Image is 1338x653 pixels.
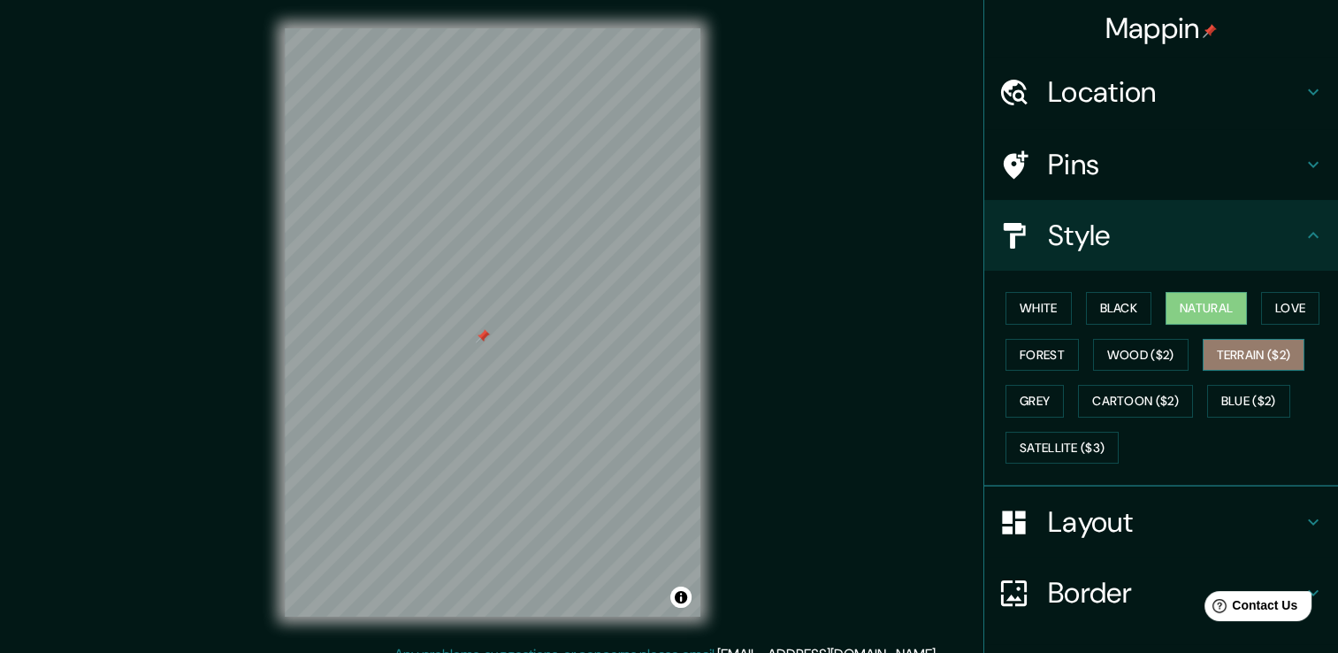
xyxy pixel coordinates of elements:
[1005,385,1064,418] button: Grey
[670,587,692,608] button: Toggle attribution
[984,200,1338,271] div: Style
[1078,385,1193,418] button: Cartoon ($2)
[1203,339,1305,372] button: Terrain ($2)
[1005,432,1119,465] button: Satellite ($3)
[1261,292,1319,325] button: Love
[1181,584,1319,634] iframe: Help widget launcher
[285,28,700,617] canvas: Map
[1048,504,1303,540] h4: Layout
[1207,385,1290,418] button: Blue ($2)
[984,57,1338,127] div: Location
[984,487,1338,557] div: Layout
[1105,11,1218,46] h4: Mappin
[984,557,1338,628] div: Border
[1005,339,1079,372] button: Forest
[1093,339,1189,372] button: Wood ($2)
[1048,575,1303,611] h4: Border
[1048,74,1303,110] h4: Location
[984,129,1338,200] div: Pins
[1203,24,1217,38] img: pin-icon.png
[1166,292,1247,325] button: Natural
[1086,292,1152,325] button: Black
[1048,218,1303,253] h4: Style
[1048,147,1303,182] h4: Pins
[1005,292,1072,325] button: White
